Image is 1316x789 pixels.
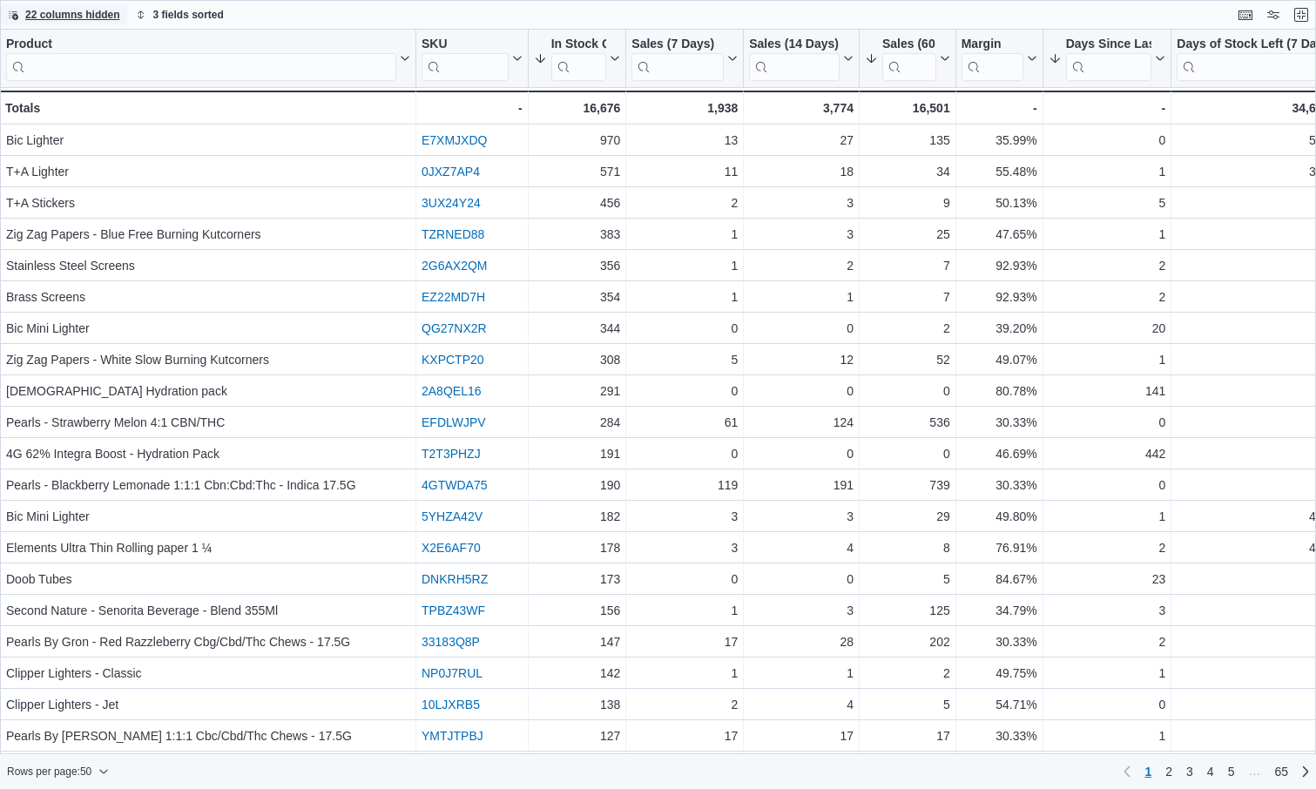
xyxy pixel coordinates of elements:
[962,631,1037,652] div: 30.33%
[962,569,1037,590] div: 84.67%
[749,725,854,746] div: 17
[1066,37,1152,53] div: Days Since Last Sold
[865,600,950,621] div: 125
[1235,4,1256,25] button: Keyboard shortcuts
[631,631,738,652] div: 17
[1221,758,1242,786] a: Page 5 of 65
[962,694,1037,715] div: 54.71%
[1049,537,1166,558] div: 2
[962,600,1037,621] div: 34.79%
[962,475,1037,496] div: 30.33%
[422,353,484,367] a: KXPCTP20
[1295,761,1316,782] a: Next page
[865,381,950,401] div: 0
[534,631,621,652] div: 147
[1049,412,1166,433] div: 0
[962,318,1037,339] div: 39.20%
[1049,161,1166,182] div: 1
[534,318,621,339] div: 344
[749,98,854,118] div: 3,774
[534,443,621,464] div: 191
[1165,763,1172,780] span: 2
[1049,475,1166,496] div: 0
[865,537,950,558] div: 8
[422,541,481,555] a: X2E6AF70
[534,537,621,558] div: 178
[422,698,480,711] a: 10LJXRB5
[865,694,950,715] div: 5
[534,569,621,590] div: 173
[631,161,738,182] div: 11
[749,569,854,590] div: 0
[1049,600,1166,621] div: 3
[534,349,621,370] div: 308
[422,384,482,398] a: 2A8QEL16
[962,130,1037,151] div: 35.99%
[631,475,738,496] div: 119
[631,287,738,307] div: 1
[631,694,738,715] div: 2
[7,765,91,779] span: Rows per page : 50
[1049,569,1166,590] div: 23
[631,98,738,118] div: 1,938
[422,321,487,335] a: QG27NX2R
[1267,758,1295,786] a: Page 65 of 65
[6,443,410,464] div: 4G 62% Integra Boost - Hydration Pack
[1144,763,1151,780] span: 1
[962,349,1037,370] div: 49.07%
[422,259,487,273] a: 2G6AX2QM
[534,412,621,433] div: 284
[1049,130,1166,151] div: 0
[422,635,480,649] a: 33183Q8P
[6,37,396,53] div: Product
[1049,443,1166,464] div: 442
[962,443,1037,464] div: 46.69%
[422,447,481,461] a: T2T3PHZJ
[534,600,621,621] div: 156
[962,287,1037,307] div: 92.93%
[534,98,621,118] div: 16,676
[865,412,950,433] div: 536
[551,37,607,81] div: In Stock Qty
[422,666,483,680] a: NP0J7RUL
[962,725,1037,746] div: 30.33%
[882,37,936,53] div: Sales (60 Days)
[865,663,950,684] div: 2
[865,98,950,118] div: 16,501
[534,37,621,81] button: In Stock Qty
[631,663,738,684] div: 1
[962,37,1023,81] div: Margin
[865,349,950,370] div: 52
[422,415,486,429] a: EFDLWJPV
[6,318,410,339] div: Bic Mini Lighter
[422,98,523,118] div: -
[129,4,231,25] button: 3 fields sorted
[6,537,410,558] div: Elements Ultra Thin Rolling paper 1 ¼
[6,224,410,245] div: Zig Zag Papers - Blue Free Burning Kutcorners
[422,196,481,210] a: 3UX24Y24
[865,725,950,746] div: 17
[749,381,854,401] div: 0
[6,475,410,496] div: Pearls - Blackberry Lemonade 1:1:1 Cbn:Cbd:Thc - Indica 17.5G
[422,37,509,81] div: SKU URL
[1200,758,1221,786] a: Page 4 of 65
[962,37,1037,81] button: Margin
[1241,764,1267,785] li: Skipping pages 6 to 64
[1263,4,1284,25] button: Display options
[1049,192,1166,213] div: 5
[6,381,410,401] div: [DEMOGRAPHIC_DATA] Hydration pack
[749,537,854,558] div: 4
[962,255,1037,276] div: 92.93%
[6,349,410,370] div: Zig Zag Papers - White Slow Burning Kutcorners
[749,318,854,339] div: 0
[1291,4,1312,25] button: Exit fullscreen
[5,98,410,118] div: Totals
[865,161,950,182] div: 34
[6,631,410,652] div: Pearls By Gron - Red Razzleberry Cbg/Cbd/Thc Chews - 17.5G
[1049,37,1166,81] button: Days Since Last Sold
[865,287,950,307] div: 7
[6,506,410,527] div: Bic Mini Lighter
[534,130,621,151] div: 970
[631,318,738,339] div: 0
[422,37,523,81] button: SKU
